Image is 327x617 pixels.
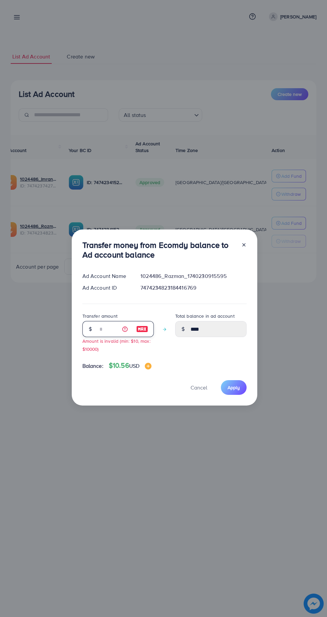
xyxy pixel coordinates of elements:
small: Amount is invalid (min: $10, max: $10000) [82,338,150,352]
span: USD [129,362,139,369]
div: Ad Account Name [77,272,135,280]
label: Total balance in ad account [175,313,235,319]
span: Balance: [82,362,103,370]
button: Apply [221,380,247,395]
span: Cancel [191,384,207,391]
img: image [145,363,151,369]
img: image [136,325,148,333]
div: 7474234823184416769 [135,284,252,292]
button: Cancel [182,380,216,395]
div: 1024486_Razman_1740230915595 [135,272,252,280]
div: Ad Account ID [77,284,135,292]
h4: $10.56 [109,361,151,370]
span: Apply [228,384,240,391]
h3: Transfer money from Ecomdy balance to Ad account balance [82,240,236,260]
label: Transfer amount [82,313,117,319]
